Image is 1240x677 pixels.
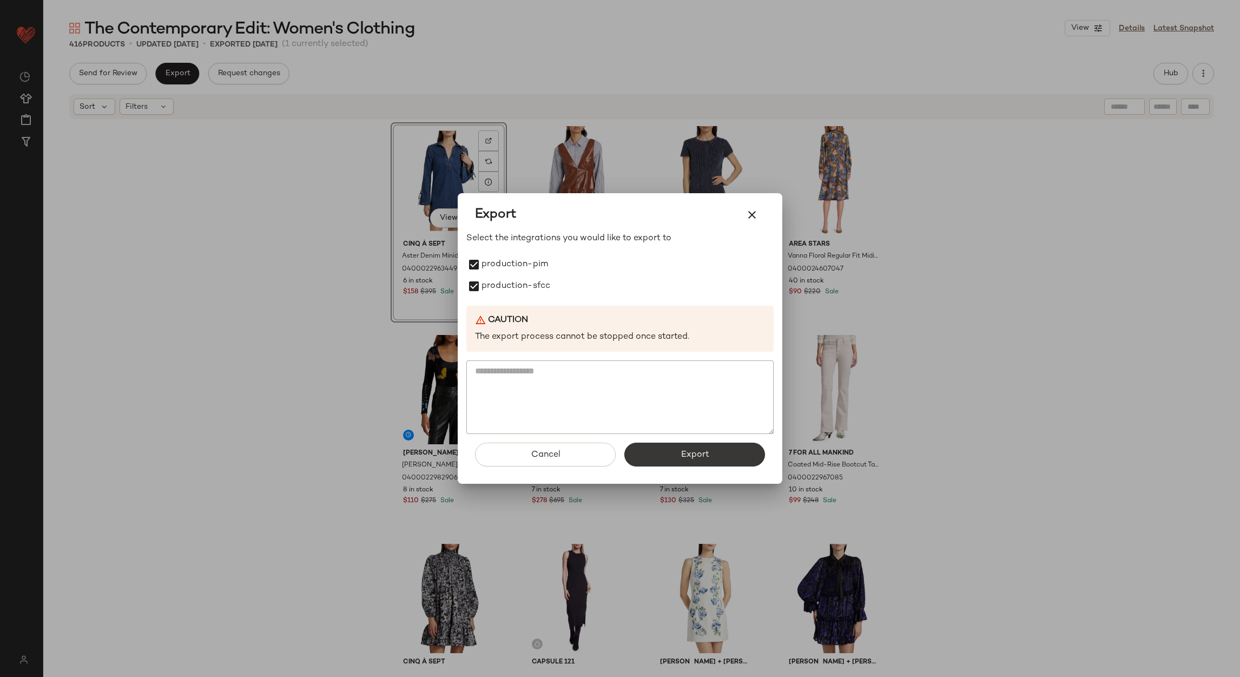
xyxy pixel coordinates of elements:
[488,314,528,327] b: Caution
[475,206,516,224] span: Export
[482,254,548,275] label: production-pim
[475,331,765,344] p: The export process cannot be stopped once started.
[466,232,774,245] p: Select the integrations you would like to export to
[530,450,560,460] span: Cancel
[482,275,550,297] label: production-sfcc
[475,443,616,466] button: Cancel
[624,443,765,466] button: Export
[680,450,709,460] span: Export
